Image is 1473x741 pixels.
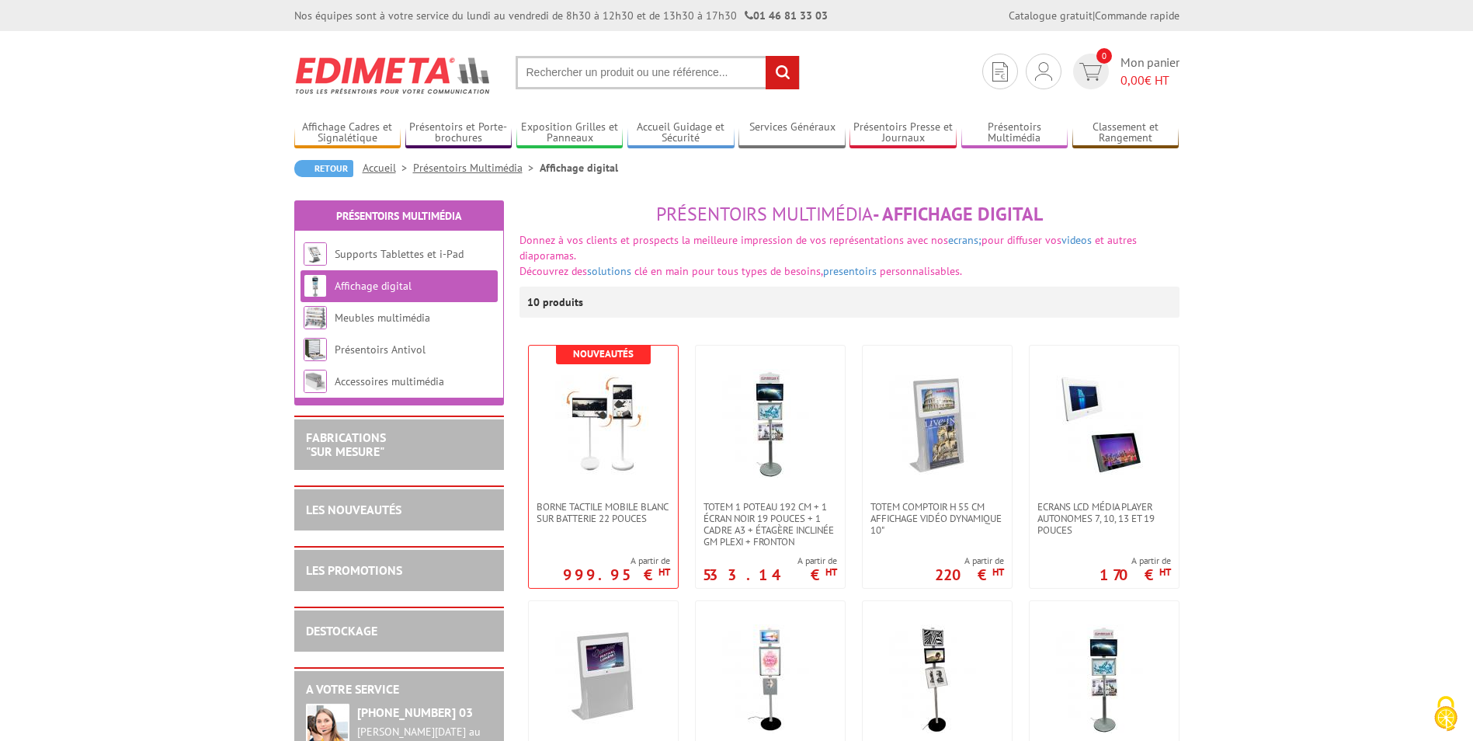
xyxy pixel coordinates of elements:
a: LES NOUVEAUTÉS [306,502,401,517]
a: Accueil [363,161,413,175]
span: Totem 1 poteau 192 cm + 1 écran noir 19 pouces + 1 cadre A3 + étagère inclinée GM plexi + fronton [703,501,837,548]
a: Totem comptoir H 55 cm affichage vidéo dynamique 10" [863,501,1012,536]
a: Présentoirs Multimédia [413,161,540,175]
p: 10 produits [527,287,585,318]
button: Cookies (fenêtre modale) [1419,688,1473,741]
a: Accessoires multimédia [335,374,444,388]
input: rechercher [766,56,799,89]
div: Nos équipes sont à votre service du lundi au vendredi de 8h30 à 12h30 et de 13h30 à 17h30 [294,8,828,23]
li: Affichage digital [540,160,618,176]
a: Retour [294,160,353,177]
span: € HT [1120,71,1179,89]
a: DESTOCKAGE [306,623,377,638]
a: Services Généraux [738,120,846,146]
span: Ecrans LCD média Player autonomes 7, 10, 13 et 19 pouces [1037,501,1171,536]
a: Exposition Grilles et Panneaux [516,120,624,146]
img: Ecrans LCD média Player autonomes 7, 10, 13 et 19 pouces [1050,369,1159,478]
a: devis rapide 0 Mon panier 0,00€ HT [1069,54,1179,89]
div: | [1009,8,1179,23]
a: Présentoirs et Porte-brochures [405,120,512,146]
a: LES PROMOTIONS [306,562,402,578]
img: Cookies (fenêtre modale) [1426,694,1465,733]
img: Presentoir-Totem comptoir H 45 cm affichage vidéo dynamique 10 [549,624,658,733]
a: FABRICATIONS"Sur Mesure" [306,430,386,459]
h2: A votre service [306,683,492,697]
a: Totem 1 poteau 192 cm + 1 écran noir 19 pouces + 1 cadre A3 + étagère inclinée GM plexi + fronton [696,501,845,548]
img: Totem 1 poteau 192 cm + 1 écran noir 19 pouces + 1 cadre A3 + étagère inclinée GM plexiglass + fr... [1050,624,1159,733]
strong: [PHONE_NUMBER] 03 [357,704,473,720]
a: Commande rapide [1095,9,1179,23]
sup: HT [1159,565,1171,579]
p: 999.95 € [563,570,670,579]
p: 170 € [1100,570,1171,579]
img: Supports Tablettes et i-Pad [304,242,327,266]
p: 533.14 € [703,570,837,579]
span: 0 [1096,48,1112,64]
img: Totem 1 poteau 160 cm + 1 écran blanc 10 pouces + 1 cadre A3 + porte-brochures A4 [716,624,825,733]
a: Présentoirs Presse et Journaux [849,120,957,146]
span: Borne tactile mobile blanc sur batterie 22 pouces [537,501,670,524]
a: Affichage Cadres et Signalétique [294,120,401,146]
a: Présentoirs Multimédia [961,120,1068,146]
span: Mon panier [1120,54,1179,89]
span: et autres diaporamas. [519,233,1137,263]
span: Totem comptoir H 55 cm affichage vidéo dynamique 10" [870,501,1004,536]
img: Totem 1 poteau 192 cm + 1 écran noir 19 pouces + 1 cadre A3 + étagère inclinée GM plexi + fronton [716,369,825,478]
span: Présentoirs Multimédia [656,202,873,226]
a: Accueil Guidage et Sécurité [627,120,735,146]
span: pour diffuser vos [981,233,1061,247]
a: presentoirs [823,264,877,278]
a: videos [1061,233,1092,247]
img: Totem comptoir H 55 cm affichage vidéo dynamique 10 [883,369,992,478]
font: Découvrez des [519,264,587,278]
strong: 01 46 81 33 03 [745,9,828,23]
a: Meubles multimédia [335,311,430,325]
span: 0,00 [1120,72,1145,88]
a: Présentoirs Antivol [335,343,426,357]
span: A partir de [563,555,670,567]
img: devis rapide [992,62,1008,82]
a: Classement et Rangement [1072,120,1179,146]
a: Présentoirs Multimédia [336,209,461,223]
a: ecrans; [948,233,981,247]
span: A partir de [703,555,837,567]
span: A partir de [1100,555,1171,567]
font: Donnez à vos clients et prospects la meilleure impression de vos représentations avec nos [519,233,948,247]
sup: HT [992,565,1004,579]
sup: HT [658,565,670,579]
span: A partir de [935,555,1004,567]
img: Borne tactile mobile blanc sur batterie 22 pouces [549,369,658,478]
span: personnalisables. [880,264,962,278]
img: Affichage digital [304,274,327,297]
a: Catalogue gratuit [1009,9,1093,23]
a: Affichage digital [335,279,412,293]
input: Rechercher un produit ou une référence... [516,56,800,89]
a: Ecrans LCD média Player autonomes 7, 10, 13 et 19 pouces [1030,501,1179,536]
p: 220 € [935,570,1004,579]
a: Supports Tablettes et i-Pad [335,247,464,261]
img: Accessoires multimédia [304,370,327,393]
img: Edimeta [294,47,492,104]
img: Totem 1 poteau 182 cm + 1 écran noir 13 pouces + 1 cadre A4 + étagère inclinée PM plexiglass [883,624,992,733]
h1: - Affichage digital [519,204,1179,224]
img: devis rapide [1035,62,1052,81]
a: Borne tactile mobile blanc sur batterie 22 pouces [529,501,678,524]
img: devis rapide [1079,63,1102,81]
img: Meubles multimédia [304,306,327,329]
img: Présentoirs Antivol [304,338,327,361]
a: solutions [587,264,631,278]
b: Nouveautés [573,347,634,360]
sup: HT [825,565,837,579]
span: clé en main pour tous types de besoins, [634,264,823,278]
